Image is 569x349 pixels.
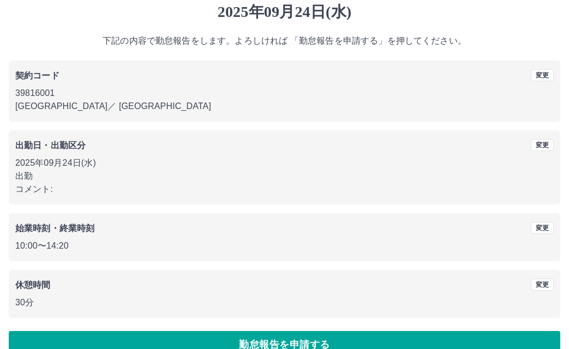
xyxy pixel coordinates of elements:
button: 変更 [531,139,554,151]
p: 30分 [15,296,554,309]
b: 始業時刻・終業時刻 [15,224,94,233]
p: 2025年09月24日(水) [15,157,554,170]
p: [GEOGRAPHIC_DATA] ／ [GEOGRAPHIC_DATA] [15,100,554,113]
b: 休憩時間 [15,280,51,290]
button: 変更 [531,222,554,234]
button: 変更 [531,69,554,81]
p: コメント: [15,183,554,196]
p: 下記の内容で勤怠報告をします。よろしければ 「勤怠報告を申請する」を押してください。 [9,34,560,47]
b: 契約コード [15,71,59,80]
p: 39816001 [15,87,554,100]
p: 10:00 〜 14:20 [15,239,554,252]
p: 出勤 [15,170,554,183]
h1: 2025年09月24日(水) [9,3,560,21]
b: 出勤日・出勤区分 [15,141,86,150]
button: 変更 [531,279,554,291]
